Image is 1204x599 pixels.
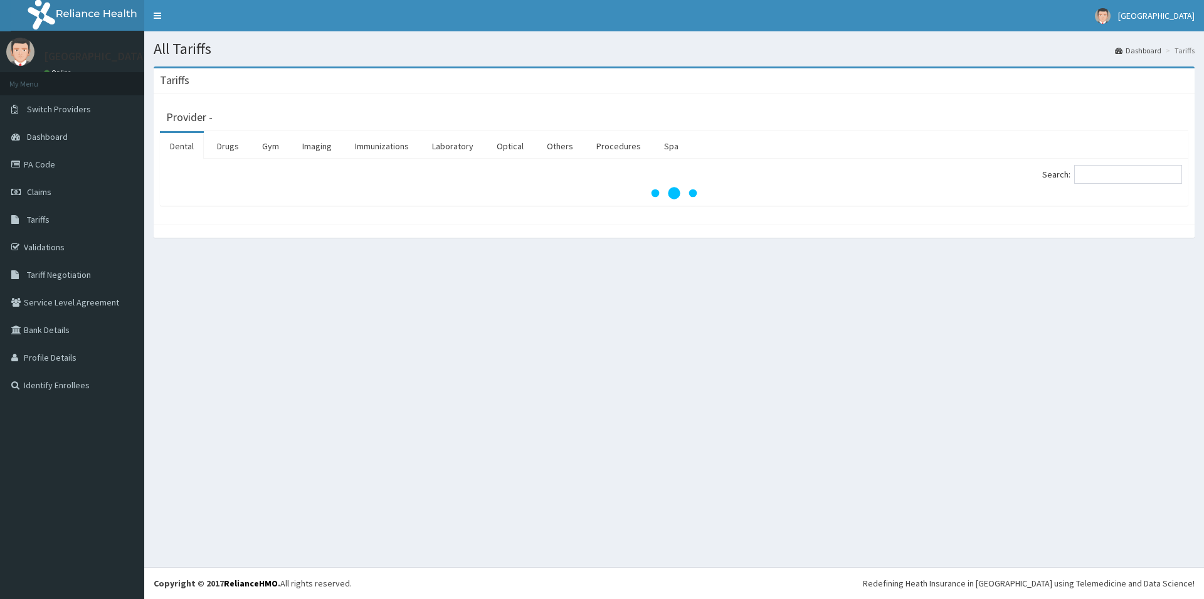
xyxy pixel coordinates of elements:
[224,578,278,589] a: RelianceHMO
[144,567,1204,599] footer: All rights reserved.
[44,68,74,77] a: Online
[1118,10,1195,21] span: [GEOGRAPHIC_DATA]
[863,577,1195,590] div: Redefining Heath Insurance in [GEOGRAPHIC_DATA] using Telemedicine and Data Science!
[27,103,91,115] span: Switch Providers
[649,168,699,218] svg: audio-loading
[160,75,189,86] h3: Tariffs
[586,133,651,159] a: Procedures
[207,133,249,159] a: Drugs
[537,133,583,159] a: Others
[654,133,689,159] a: Spa
[27,269,91,280] span: Tariff Negotiation
[44,51,147,62] p: [GEOGRAPHIC_DATA]
[292,133,342,159] a: Imaging
[6,38,34,66] img: User Image
[422,133,483,159] a: Laboratory
[252,133,289,159] a: Gym
[1163,45,1195,56] li: Tariffs
[27,186,51,198] span: Claims
[1095,8,1111,24] img: User Image
[27,131,68,142] span: Dashboard
[154,41,1195,57] h1: All Tariffs
[345,133,419,159] a: Immunizations
[487,133,534,159] a: Optical
[1042,165,1182,184] label: Search:
[166,112,213,123] h3: Provider -
[27,214,50,225] span: Tariffs
[1074,165,1182,184] input: Search:
[1115,45,1161,56] a: Dashboard
[160,133,204,159] a: Dental
[154,578,280,589] strong: Copyright © 2017 .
